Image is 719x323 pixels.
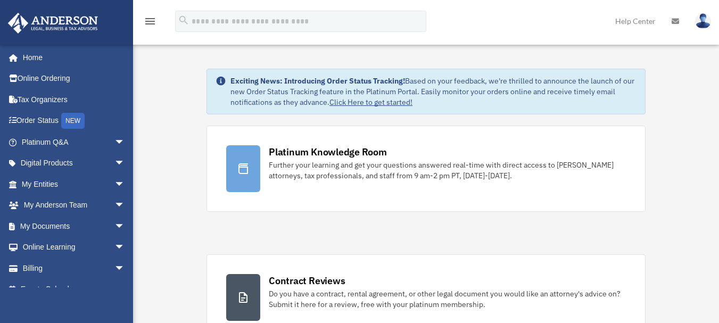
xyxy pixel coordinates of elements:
[7,153,141,174] a: Digital Productsarrow_drop_down
[61,113,85,129] div: NEW
[144,15,156,28] i: menu
[114,195,136,217] span: arrow_drop_down
[7,237,141,258] a: Online Learningarrow_drop_down
[114,237,136,259] span: arrow_drop_down
[269,274,345,287] div: Contract Reviews
[114,216,136,237] span: arrow_drop_down
[144,19,156,28] a: menu
[7,258,141,279] a: Billingarrow_drop_down
[5,13,101,34] img: Anderson Advisors Platinum Portal
[7,131,141,153] a: Platinum Q&Aarrow_drop_down
[7,89,141,110] a: Tax Organizers
[329,97,412,107] a: Click Here to get started!
[7,173,141,195] a: My Entitiesarrow_drop_down
[7,195,141,216] a: My Anderson Teamarrow_drop_down
[178,14,189,26] i: search
[114,173,136,195] span: arrow_drop_down
[7,68,141,89] a: Online Ordering
[7,216,141,237] a: My Documentsarrow_drop_down
[206,126,646,212] a: Platinum Knowledge Room Further your learning and get your questions answered real-time with dire...
[114,153,136,175] span: arrow_drop_down
[230,76,405,86] strong: Exciting News: Introducing Order Status Tracking!
[695,13,711,29] img: User Pic
[269,288,626,310] div: Do you have a contract, rental agreement, or other legal document you would like an attorney's ad...
[269,145,387,159] div: Platinum Knowledge Room
[7,279,141,300] a: Events Calendar
[7,47,136,68] a: Home
[230,76,637,107] div: Based on your feedback, we're thrilled to announce the launch of our new Order Status Tracking fe...
[114,258,136,279] span: arrow_drop_down
[114,131,136,153] span: arrow_drop_down
[7,110,141,132] a: Order StatusNEW
[269,160,626,181] div: Further your learning and get your questions answered real-time with direct access to [PERSON_NAM...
